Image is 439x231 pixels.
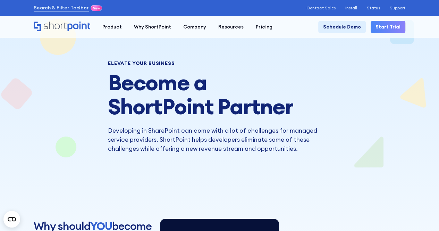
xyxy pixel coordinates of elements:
a: Pricing [250,21,278,33]
a: Start Trial [371,21,405,33]
a: Support [390,6,405,10]
div: Why ShortPoint [134,23,171,31]
div: Company [183,23,206,31]
div: Elevate Your Business [108,61,331,66]
a: Install [345,6,357,10]
span: ShortPoint Partner [108,92,293,120]
a: Home [34,22,90,32]
a: Why ShortPoint [128,21,177,33]
a: Resources [212,21,250,33]
iframe: Chat Widget [404,198,439,231]
a: Search & Filter Toolbar [34,4,89,11]
div: Pricing [256,23,272,31]
a: Status [367,6,380,10]
a: Company [177,21,212,33]
div: Resources [218,23,244,31]
a: Contact Sales [306,6,336,10]
h1: Become a [108,71,331,119]
a: Schedule Demo [318,21,366,33]
button: Open CMP widget [3,211,20,228]
div: Product [102,23,122,31]
p: Developing in SharePoint can come with a lot of challenges for managed service providers. ShortPo... [108,126,331,154]
a: Product [96,21,128,33]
